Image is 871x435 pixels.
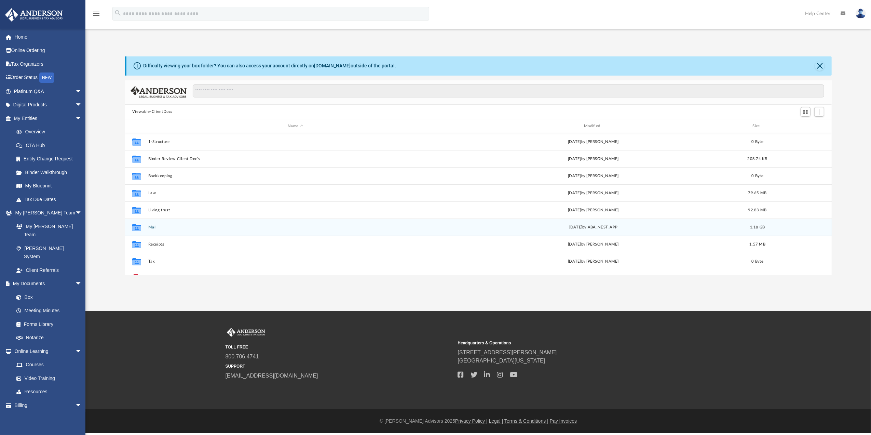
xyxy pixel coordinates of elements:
[128,123,145,129] div: id
[10,385,89,399] a: Resources
[75,84,89,98] span: arrow_drop_down
[458,340,685,346] small: Headquarters & Operations
[458,358,545,364] a: [GEOGRAPHIC_DATA][US_STATE]
[314,63,351,68] a: [DOMAIN_NAME]
[749,242,765,246] span: 1.57 MB
[751,260,763,263] span: 0 Byte
[446,139,741,145] div: [DATE] by [PERSON_NAME]
[125,133,832,275] div: grid
[3,8,65,22] img: Anderson Advisors Platinum Portal
[748,191,766,195] span: 79.65 MB
[132,109,173,115] button: Viewable-ClientDocs
[751,140,763,144] span: 0 Byte
[75,344,89,358] span: arrow_drop_down
[5,98,92,112] a: Digital Productsarrow_drop_down
[446,207,741,213] div: [DATE] by [PERSON_NAME]
[75,206,89,220] span: arrow_drop_down
[10,193,92,206] a: Tax Due Dates
[193,84,824,97] input: Search files and folders
[5,30,92,44] a: Home
[751,174,763,178] span: 0 Byte
[10,241,89,263] a: [PERSON_NAME] System
[10,331,89,345] a: Notarize
[5,57,92,71] a: Tax Organizers
[5,71,92,85] a: Order StatusNEW
[446,259,741,265] div: [DATE] by [PERSON_NAME]
[10,317,85,331] a: Forms Library
[75,277,89,291] span: arrow_drop_down
[5,206,89,220] a: My [PERSON_NAME] Teamarrow_drop_down
[10,358,89,372] a: Courses
[814,107,825,117] button: Add
[815,61,825,71] button: Close
[10,304,89,318] a: Meeting Minutes
[10,220,85,241] a: My [PERSON_NAME] Team
[148,157,443,161] button: Binder Review Client Doc's
[10,152,92,166] a: Entity Change Request
[774,123,822,129] div: id
[550,418,577,424] a: Pay Invoices
[75,98,89,112] span: arrow_drop_down
[504,418,548,424] a: Terms & Conditions |
[5,111,92,125] a: My Entitiesarrow_drop_down
[5,84,92,98] a: Platinum Q&Aarrow_drop_down
[856,9,866,18] img: User Pic
[75,111,89,126] span: arrow_drop_down
[750,225,765,229] span: 1.18 GB
[143,62,396,69] div: Difficulty viewing your box folder? You can also access your account directly on outside of the p...
[114,9,122,17] i: search
[226,328,267,337] img: Anderson Advisors Platinum Portal
[75,398,89,412] span: arrow_drop_down
[5,44,92,57] a: Online Ordering
[10,290,85,304] a: Box
[5,277,89,291] a: My Documentsarrow_drop_down
[446,173,741,179] div: [DATE] by [PERSON_NAME]
[446,156,741,162] div: [DATE] by [PERSON_NAME]
[10,125,92,139] a: Overview
[446,190,741,196] div: [DATE] by [PERSON_NAME]
[148,259,443,264] button: Tax
[10,371,85,385] a: Video Training
[148,174,443,178] button: Bookkeeping
[85,418,871,425] div: © [PERSON_NAME] Advisors 2025
[10,166,92,179] a: Binder Walkthrough
[148,242,443,247] button: Receipts
[226,363,453,369] small: SUPPORT
[226,373,318,379] a: [EMAIL_ADDRESS][DOMAIN_NAME]
[446,241,741,248] div: [DATE] by [PERSON_NAME]
[744,123,771,129] div: Size
[92,13,100,18] a: menu
[5,412,92,426] a: Events Calendar
[39,72,54,83] div: NEW
[455,418,488,424] a: Privacy Policy |
[148,225,443,229] button: Mail
[92,10,100,18] i: menu
[748,208,766,212] span: 92.83 MB
[5,398,92,412] a: Billingarrow_drop_down
[747,157,767,161] span: 208.74 KB
[5,344,89,358] a: Online Learningarrow_drop_down
[148,140,443,144] button: 1-Structure
[226,344,453,350] small: TOLL FREE
[446,224,741,230] div: [DATE] by ABA_NEST_APP
[148,208,443,212] button: Living trust
[10,179,89,193] a: My Blueprint
[446,123,740,129] div: Modified
[489,418,503,424] a: Legal |
[10,263,89,277] a: Client Referrals
[801,107,811,117] button: Switch to Grid View
[10,139,92,152] a: CTA Hub
[458,350,557,355] a: [STREET_ADDRESS][PERSON_NAME]
[148,123,443,129] div: Name
[226,354,259,359] a: 800.706.4741
[148,191,443,195] button: Law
